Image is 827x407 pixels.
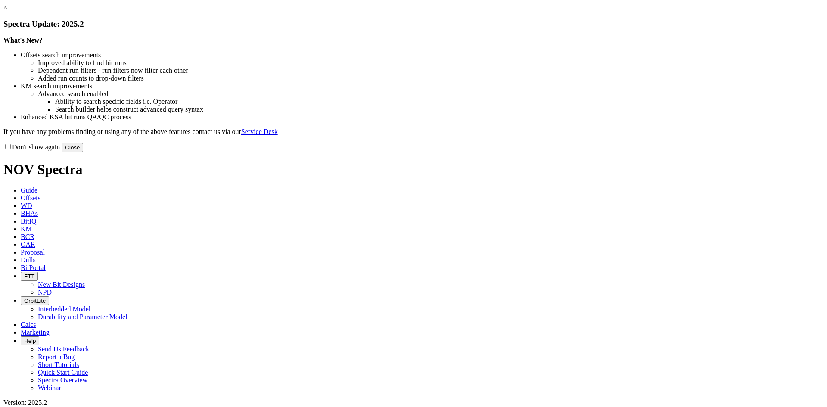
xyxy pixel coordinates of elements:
li: Search builder helps construct advanced query syntax [55,106,824,113]
h1: NOV Spectra [3,162,824,177]
h3: Spectra Update: 2025.2 [3,19,824,29]
span: Guide [21,186,37,194]
span: Calcs [21,321,36,328]
span: OAR [21,241,35,248]
span: OrbitLite [24,298,46,304]
li: Added run counts to drop-down filters [38,75,824,82]
div: Version: 2025.2 [3,399,824,407]
strong: What's New? [3,37,43,44]
a: Webinar [38,384,61,391]
li: Advanced search enabled [38,90,824,98]
button: Close [62,143,83,152]
a: Service Desk [241,128,278,135]
a: Quick Start Guide [38,369,88,376]
li: KM search improvements [21,82,824,90]
a: New Bit Designs [38,281,85,288]
label: Don't show again [3,143,60,151]
a: NPD [38,289,52,296]
span: BitPortal [21,264,46,271]
a: × [3,3,7,11]
a: Spectra Overview [38,376,87,384]
span: FTT [24,273,34,280]
p: If you have any problems finding or using any of the above features contact us via our [3,128,824,136]
span: BHAs [21,210,38,217]
a: Report a Bug [38,353,75,360]
span: BitIQ [21,217,36,225]
li: Offsets search improvements [21,51,824,59]
a: Interbedded Model [38,305,90,313]
a: Durability and Parameter Model [38,313,127,320]
span: KM [21,225,32,233]
a: Send Us Feedback [38,345,89,353]
li: Improved ability to find bit runs [38,59,824,67]
li: Enhanced KSA bit runs QA/QC process [21,113,824,121]
span: Offsets [21,194,40,202]
li: Dependent run filters - run filters now filter each other [38,67,824,75]
li: Ability to search specific fields i.e. Operator [55,98,824,106]
a: Short Tutorials [38,361,79,368]
span: BCR [21,233,34,240]
input: Don't show again [5,144,11,149]
span: Proposal [21,249,45,256]
span: Dulls [21,256,36,264]
span: Marketing [21,329,50,336]
span: Help [24,338,36,344]
span: WD [21,202,32,209]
